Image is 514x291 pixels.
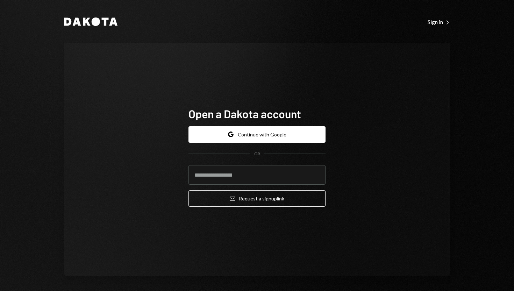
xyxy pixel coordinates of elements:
button: Request a signuplink [188,190,326,207]
button: Continue with Google [188,126,326,143]
div: OR [254,151,260,157]
h1: Open a Dakota account [188,107,326,121]
div: Sign in [428,19,450,26]
a: Sign in [428,18,450,26]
